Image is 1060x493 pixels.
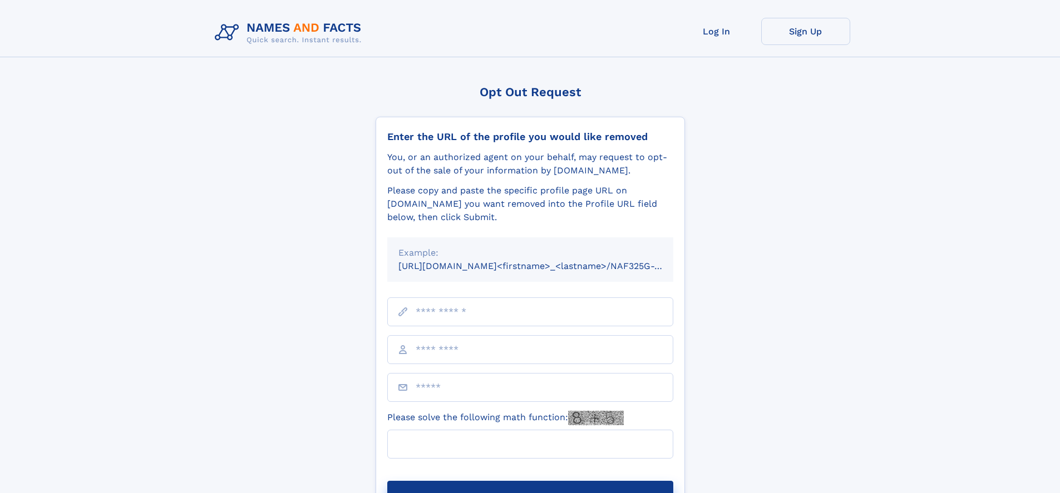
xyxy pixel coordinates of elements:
[387,151,673,177] div: You, or an authorized agent on your behalf, may request to opt-out of the sale of your informatio...
[398,246,662,260] div: Example:
[398,261,694,271] small: [URL][DOMAIN_NAME]<firstname>_<lastname>/NAF325G-xxxxxxxx
[387,411,624,425] label: Please solve the following math function:
[376,85,685,99] div: Opt Out Request
[761,18,850,45] a: Sign Up
[387,184,673,224] div: Please copy and paste the specific profile page URL on [DOMAIN_NAME] you want removed into the Pr...
[210,18,371,48] img: Logo Names and Facts
[387,131,673,143] div: Enter the URL of the profile you would like removed
[672,18,761,45] a: Log In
